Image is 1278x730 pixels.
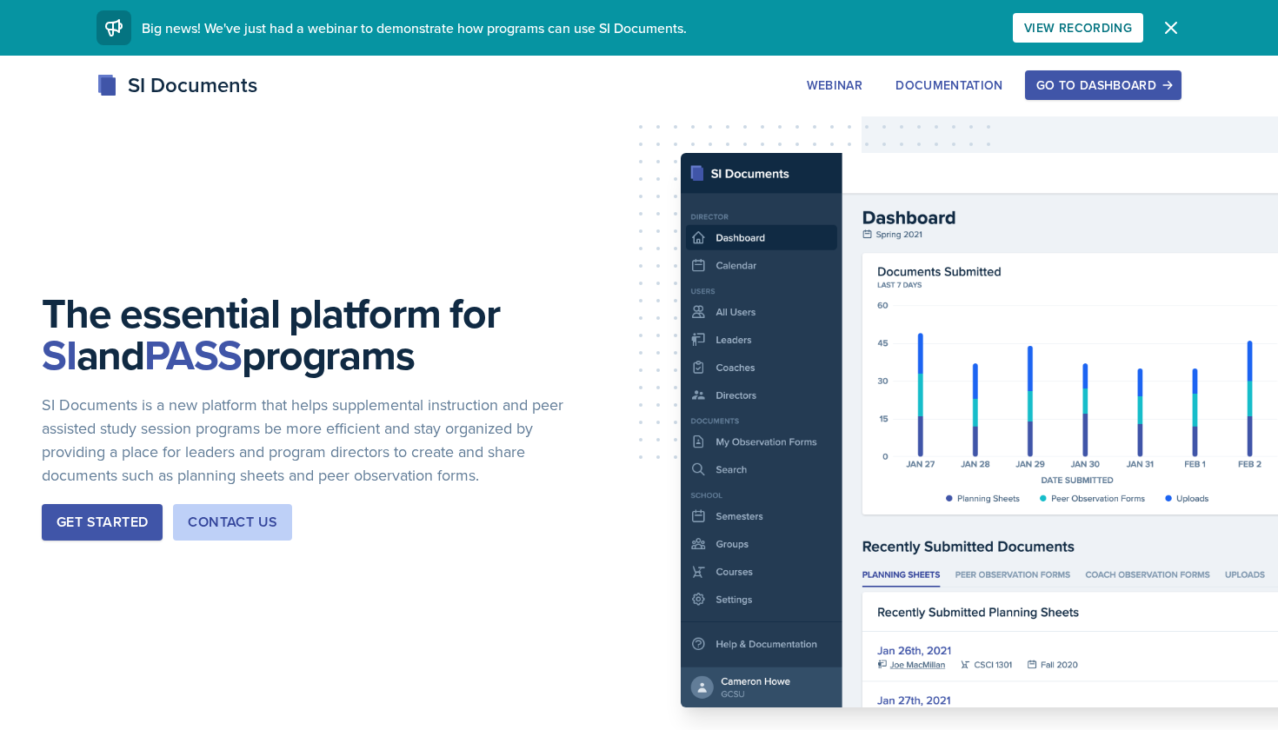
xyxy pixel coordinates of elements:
button: View Recording [1013,13,1143,43]
button: Go to Dashboard [1025,70,1181,100]
div: SI Documents [97,70,257,101]
div: Go to Dashboard [1036,78,1170,92]
div: View Recording [1024,21,1132,35]
div: Contact Us [188,512,277,533]
button: Documentation [884,70,1015,100]
button: Get Started [42,504,163,541]
span: Big news! We've just had a webinar to demonstrate how programs can use SI Documents. [142,18,687,37]
div: Documentation [895,78,1003,92]
button: Contact Us [173,504,292,541]
div: Webinar [807,78,862,92]
div: Get Started [57,512,148,533]
button: Webinar [795,70,874,100]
